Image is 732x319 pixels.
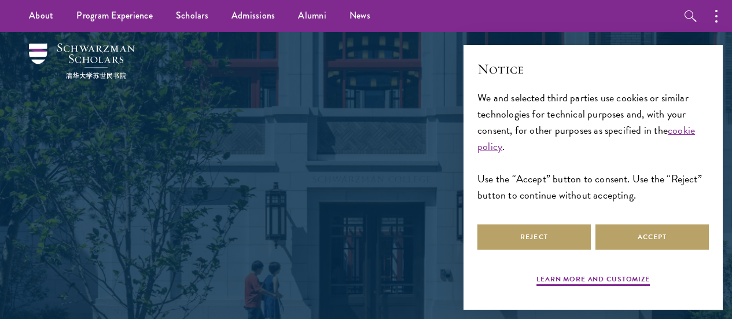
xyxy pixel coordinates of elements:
[477,224,591,250] button: Reject
[477,122,695,154] a: cookie policy
[477,90,709,204] div: We and selected third parties use cookies or similar technologies for technical purposes and, wit...
[536,274,650,288] button: Learn more and customize
[477,59,709,79] h2: Notice
[29,43,135,79] img: Schwarzman Scholars
[595,224,709,250] button: Accept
